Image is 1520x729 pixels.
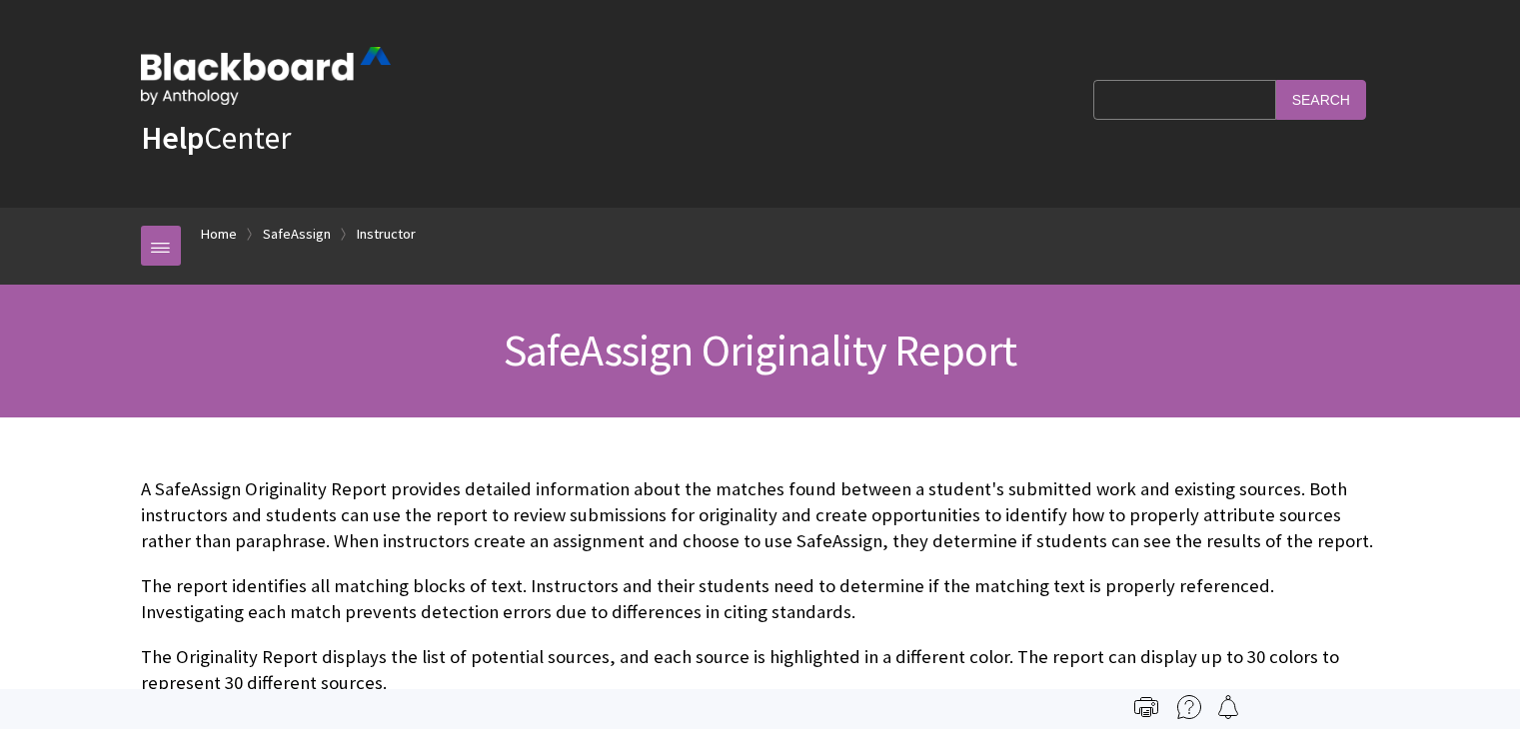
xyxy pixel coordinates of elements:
a: Home [201,222,237,247]
a: HelpCenter [141,118,291,158]
a: SafeAssign [263,222,331,247]
img: More help [1177,695,1201,719]
img: Blackboard by Anthology [141,47,391,105]
input: Search [1276,80,1366,119]
a: Instructor [357,222,416,247]
p: The report identifies all matching blocks of text. Instructors and their students need to determi... [141,573,1380,625]
span: SafeAssign Originality Report [504,323,1017,377]
strong: Help [141,118,204,158]
img: Follow this page [1216,695,1240,719]
p: The Originality Report displays the list of potential sources, and each source is highlighted in ... [141,644,1380,696]
img: Print [1134,695,1158,719]
p: A SafeAssign Originality Report provides detailed information about the matches found between a s... [141,476,1380,555]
